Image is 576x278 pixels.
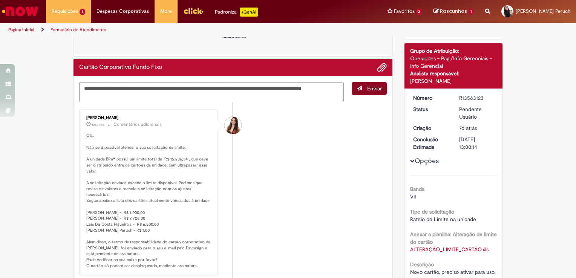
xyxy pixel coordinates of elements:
dt: Número [407,94,454,102]
div: Padroniza [215,8,258,17]
a: Download de ALTERAÇÃO_LIMITE_CARTÃO.xls [410,246,489,253]
span: Despesas Corporativas [97,8,149,15]
div: 24/09/2025 14:00:10 [459,124,494,132]
time: 30/09/2025 10:40:25 [92,122,104,127]
button: Adicionar anexos [377,63,387,72]
b: Banda [410,186,424,192]
div: Operações - Pag./Info Gerenciais - Info Gerencial [410,55,497,70]
time: 24/09/2025 14:00:10 [459,125,477,131]
a: Página inicial [8,27,34,33]
b: Descrição [410,261,434,268]
small: Comentários adicionais [113,121,162,128]
span: More [160,8,172,15]
span: 1 [468,8,474,15]
span: 2 [416,9,423,15]
span: Novo cartão, preciso ativar para uso. [410,269,495,275]
p: +GenAi [240,8,258,17]
ul: Trilhas de página [6,23,378,37]
img: ServiceNow [1,4,40,19]
span: Requisições [52,8,78,15]
span: VII [410,193,416,200]
div: [PERSON_NAME] [86,116,212,120]
b: Anexar a planilha: Alteração de limite do cartão [410,231,497,245]
b: Tipo de solicitação [410,208,454,215]
dt: Conclusão Estimada [407,136,454,151]
span: 7d atrás [459,125,477,131]
div: [PERSON_NAME] [410,77,497,85]
span: Enviar [367,85,382,92]
h2: Cartão Corporativo Fundo Fixo Histórico de tíquete [79,64,162,71]
span: Favoritos [394,8,415,15]
span: Rateio de Limite na unidade [410,216,476,223]
div: Analista responsável: [410,70,497,77]
dt: Status [407,105,454,113]
textarea: Digite sua mensagem aqui... [79,82,344,102]
div: [DATE] 13:00:14 [459,136,494,151]
div: Grupo de Atribuição: [410,47,497,55]
img: click_logo_yellow_360x200.png [183,5,204,17]
span: 1 [80,9,85,15]
span: 6h atrás [92,122,104,127]
a: Formulário de Atendimento [51,27,106,33]
div: Pendente Usuário [459,105,494,121]
a: Rascunhos [434,8,474,15]
button: Enviar [352,82,387,95]
div: Thais Dos Santos [224,117,242,134]
dt: Criação [407,124,454,132]
p: Olá, Não será possível atender à sua solicitação de limite. A unidade BR6Y possui um limite total... [86,133,212,269]
span: [PERSON_NAME] Peruch [516,8,570,14]
div: R13563123 [459,94,494,102]
span: Rascunhos [440,8,467,15]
